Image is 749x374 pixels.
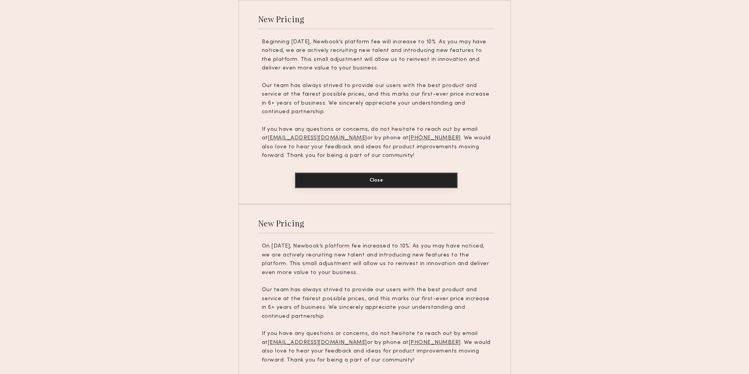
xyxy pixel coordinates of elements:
u: [PHONE_NUMBER] [409,340,461,345]
div: New Pricing [258,14,305,24]
p: If you have any questions or concerns, do not hesitate to reach out by email at or by phone at . ... [262,329,491,365]
p: On [DATE], Newbook’s platform fee increased to 10%. As you may have noticed, we are actively recr... [262,242,491,277]
u: [PHONE_NUMBER] [409,135,461,141]
p: Our team has always strived to provide our users with the best product and service at the fairest... [262,286,491,321]
div: New Pricing [258,218,305,228]
p: Our team has always strived to provide our users with the best product and service at the fairest... [262,82,491,117]
p: Beginning [DATE], Newbook’s platform fee will increase to 10%. As you may have noticed, we are ac... [262,38,491,73]
u: [EMAIL_ADDRESS][DOMAIN_NAME] [268,340,367,345]
u: [EMAIL_ADDRESS][DOMAIN_NAME] [268,135,367,141]
button: Close [295,173,458,188]
p: If you have any questions or concerns, do not hesitate to reach out by email at or by phone at . ... [262,125,491,160]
